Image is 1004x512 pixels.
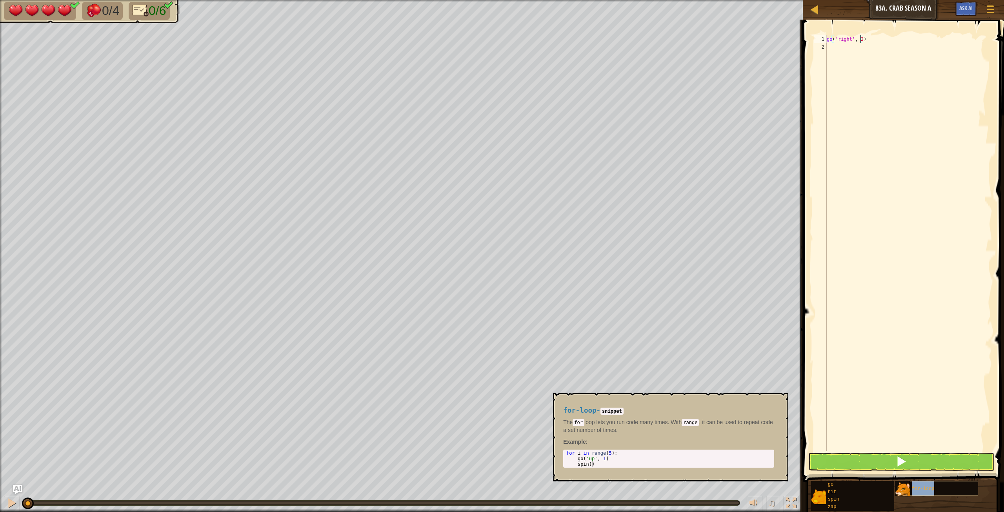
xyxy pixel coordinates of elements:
[766,496,780,512] button: ♫
[955,2,977,16] button: Ask AI
[149,4,166,18] span: 0/6
[814,35,827,43] div: 1
[563,407,774,414] h4: -
[747,496,762,512] button: Adjust volume
[808,453,994,471] button: Shift+Enter: Run current code.
[563,406,596,414] span: for-loop
[980,2,1000,20] button: Show game menu
[783,496,799,512] button: Toggle fullscreen
[129,2,169,20] li: Only 4 lines of code
[895,482,910,497] img: portrait.png
[814,43,827,51] div: 2
[563,439,587,445] strong: :
[563,439,586,445] span: Example
[768,497,776,509] span: ♫
[811,489,826,504] img: portrait.png
[102,4,119,18] span: 0/4
[828,504,837,510] span: zap
[13,485,22,494] button: Ask AI
[912,486,935,492] span: for-loop
[82,2,123,20] li: Defeat the enemies.
[563,418,774,434] p: The loop lets you run code many times. With , it can be used to repeat code a set number of times.
[4,496,20,512] button: Ctrl + P: Pause
[573,419,584,426] code: for
[4,2,76,20] li: Your hero must survive.
[600,408,624,415] code: snippet
[828,489,837,495] span: hit
[828,497,839,502] span: spin
[959,4,973,12] span: Ask AI
[682,419,699,426] code: range
[828,482,833,487] span: go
